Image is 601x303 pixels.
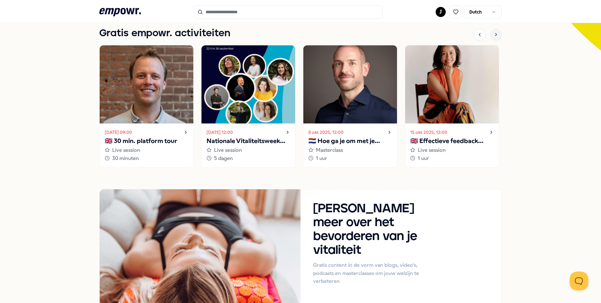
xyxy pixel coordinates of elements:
[410,129,447,136] time: 15 okt 2025, 12:00
[201,45,295,168] a: [DATE] 12:00Nationale Vitaliteitsweek 2025Live session5 dagen
[410,136,494,146] p: 🇬🇧 Effectieve feedback geven en ontvangen
[100,45,193,123] img: activity image
[436,7,446,17] button: J
[207,154,290,163] div: 5 dagen
[313,202,430,257] h3: [PERSON_NAME] meer over het bevorderen van je vitaliteit
[570,272,588,290] iframe: Help Scout Beacon - Open
[201,45,295,123] img: activity image
[410,146,494,154] div: Live session
[308,136,392,146] p: 🇳🇱 Hoe ga je om met je innerlijke criticus?
[313,261,430,285] p: Gratis content in de vorm van blogs, video's, podcasts en masterclasses om jouw welzijn te verbet...
[303,45,397,123] img: activity image
[308,129,344,136] time: 8 okt 2025, 12:00
[308,154,392,163] div: 1 uur
[207,136,290,146] p: Nationale Vitaliteitsweek 2025
[99,26,230,41] h1: Gratis empowr. activiteiten
[405,45,499,168] a: 15 okt 2025, 12:00🇬🇧 Effectieve feedback geven en ontvangenLive session1 uur
[405,45,499,123] img: activity image
[105,136,188,146] p: 🇬🇧 30 min. platform tour
[105,154,188,163] div: 30 minuten
[410,154,494,163] div: 1 uur
[207,146,290,154] div: Live session
[99,45,194,168] a: [DATE] 09:00🇬🇧 30 min. platform tourLive session30 minuten
[194,5,383,19] input: Search for products, categories or subcategories
[105,129,132,136] time: [DATE] 09:00
[105,146,188,154] div: Live session
[207,129,233,136] time: [DATE] 12:00
[308,146,392,154] div: Masterclass
[303,45,397,168] a: 8 okt 2025, 12:00🇳🇱 Hoe ga je om met je innerlijke criticus?Masterclass1 uur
